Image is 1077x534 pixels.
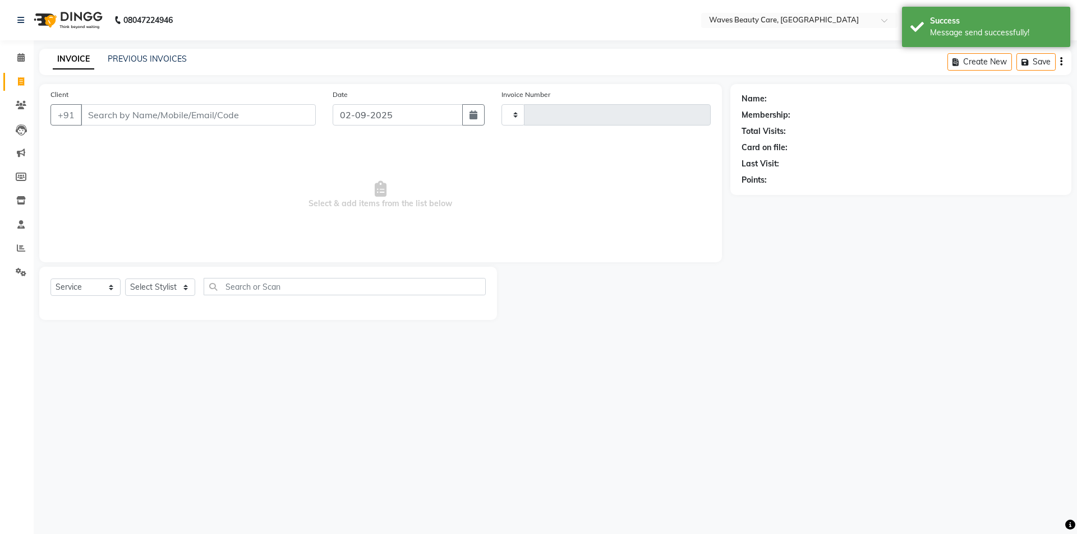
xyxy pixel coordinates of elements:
div: Total Visits: [742,126,786,137]
div: Success [930,15,1062,27]
label: Client [50,90,68,100]
button: Create New [947,53,1012,71]
button: Save [1016,53,1056,71]
a: INVOICE [53,49,94,69]
div: Card on file: [742,142,788,154]
div: Points: [742,174,767,186]
div: Name: [742,93,767,105]
a: PREVIOUS INVOICES [108,54,187,64]
button: +91 [50,104,82,126]
label: Invoice Number [501,90,550,100]
img: logo [29,4,105,36]
input: Search or Scan [204,278,486,295]
b: 08047224946 [123,4,173,36]
div: Membership: [742,109,790,121]
div: Last Visit: [742,158,779,170]
div: Message send successfully! [930,27,1062,39]
span: Select & add items from the list below [50,139,711,251]
input: Search by Name/Mobile/Email/Code [81,104,316,126]
label: Date [333,90,348,100]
